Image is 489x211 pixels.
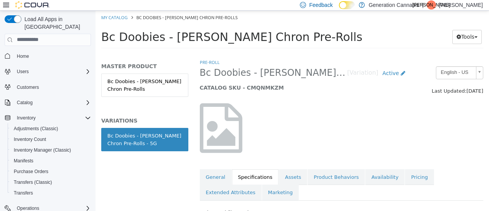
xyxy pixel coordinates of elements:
[11,178,91,187] span: Transfers (Classic)
[8,123,94,134] button: Adjustments (Classic)
[14,98,36,107] button: Catalog
[14,179,52,185] span: Transfers (Classic)
[6,106,93,113] h5: VARIATIONS
[41,4,142,10] span: Bc Doobies - [PERSON_NAME] Chron Pre-Rolls
[369,0,419,10] p: Generation Cannabis
[17,115,36,121] span: Inventory
[14,147,71,153] span: Inventory Manager (Classic)
[15,1,50,9] img: Cova
[11,124,91,133] span: Adjustments (Classic)
[8,145,94,155] button: Inventory Manager (Classic)
[309,1,332,9] span: Feedback
[11,135,91,144] span: Inventory Count
[14,82,91,92] span: Customers
[11,188,91,198] span: Transfers
[14,136,46,142] span: Inventory Count
[2,66,94,77] button: Users
[14,113,91,123] span: Inventory
[167,174,204,190] a: Marketing
[17,69,29,75] span: Users
[336,77,371,83] span: Last Updated:
[14,51,91,61] span: Home
[17,100,32,106] span: Catalog
[371,77,388,83] span: [DATE]
[6,20,267,33] span: Bc Doobies - [PERSON_NAME] Chron Pre-Rolls
[14,98,91,107] span: Catalog
[11,146,91,155] span: Inventory Manager (Classic)
[14,190,33,196] span: Transfers
[11,135,49,144] a: Inventory Count
[11,146,74,155] a: Inventory Manager (Classic)
[105,198,388,210] h2: Classification
[14,83,42,92] a: Customers
[104,49,124,54] a: Pre-Roll
[340,56,388,69] a: English - US
[11,156,36,165] a: Manifests
[439,0,483,10] p: [PERSON_NAME]
[104,159,136,175] a: General
[104,174,166,190] a: Extended Attributes
[11,167,91,176] span: Purchase Orders
[11,156,91,165] span: Manifests
[136,159,183,175] a: Specifications
[183,159,212,175] a: Assets
[14,52,32,61] a: Home
[287,59,303,65] span: Active
[17,53,29,59] span: Home
[6,63,93,86] a: Bc Doobies - [PERSON_NAME] Chron Pre-Rolls
[14,67,32,76] button: Users
[339,1,355,9] input: Dark Mode
[14,126,58,132] span: Adjustments (Classic)
[413,0,450,10] span: [PERSON_NAME]
[6,4,32,10] a: My Catalog
[104,56,252,68] span: Bc Doobies - [PERSON_NAME] Chron Pre-Rolls - 5G
[2,113,94,123] button: Inventory
[11,167,52,176] a: Purchase Orders
[2,51,94,62] button: Home
[14,113,39,123] button: Inventory
[8,155,94,166] button: Manifests
[14,168,49,175] span: Purchase Orders
[11,188,36,198] a: Transfers
[427,0,436,10] div: John Olan
[6,52,93,59] h5: MASTER PRODUCT
[17,84,39,90] span: Customers
[8,177,94,188] button: Transfers (Classic)
[212,159,269,175] a: Product Behaviors
[270,159,309,175] a: Availability
[11,178,55,187] a: Transfers (Classic)
[14,158,33,164] span: Manifests
[8,188,94,198] button: Transfers
[14,67,91,76] span: Users
[2,82,94,93] button: Customers
[341,56,377,68] span: English - US
[8,134,94,145] button: Inventory Count
[252,59,283,65] small: [Variation]
[357,19,386,33] button: Tools
[11,124,61,133] a: Adjustments (Classic)
[104,74,314,80] h5: CATALOG SKU - CMQNMKZM
[2,97,94,108] button: Catalog
[21,15,91,31] span: Load All Apps in [GEOGRAPHIC_DATA]
[8,166,94,177] button: Purchase Orders
[309,159,338,175] a: Pricing
[12,121,87,136] div: Bc Doobies - [PERSON_NAME] Chron Pre-Rolls - 5G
